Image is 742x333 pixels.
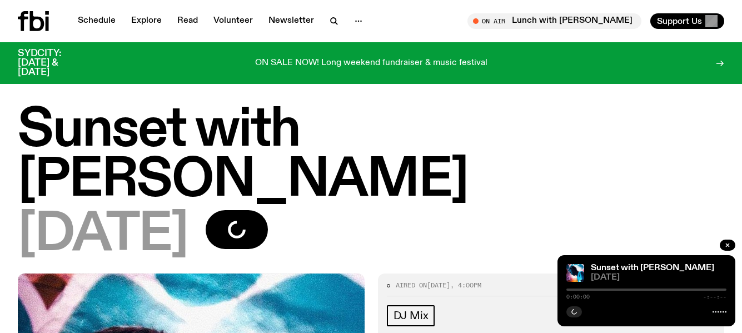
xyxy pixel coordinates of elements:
a: Read [171,13,205,29]
h1: Sunset with [PERSON_NAME] [18,106,724,206]
button: Support Us [650,13,724,29]
span: 0:00:00 [566,294,590,300]
p: ON SALE NOW! Long weekend fundraiser & music festival [255,58,487,68]
span: Support Us [657,16,702,26]
a: DJ Mix [387,305,435,326]
a: Volunteer [207,13,260,29]
a: Newsletter [262,13,321,29]
a: Schedule [71,13,122,29]
span: , 4:00pm [450,281,481,290]
span: DJ Mix [394,310,429,322]
a: Sunset with [PERSON_NAME] [591,264,714,272]
button: On AirLunch with [PERSON_NAME] [467,13,641,29]
h3: SYDCITY: [DATE] & [DATE] [18,49,89,77]
span: Aired on [396,281,427,290]
span: -:--:-- [703,294,726,300]
span: [DATE] [427,281,450,290]
span: [DATE] [18,210,188,260]
span: [DATE] [591,274,726,282]
img: Simon Caldwell stands side on, looking downwards. He has headphones on. Behind him is a brightly ... [566,264,584,282]
a: Explore [125,13,168,29]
